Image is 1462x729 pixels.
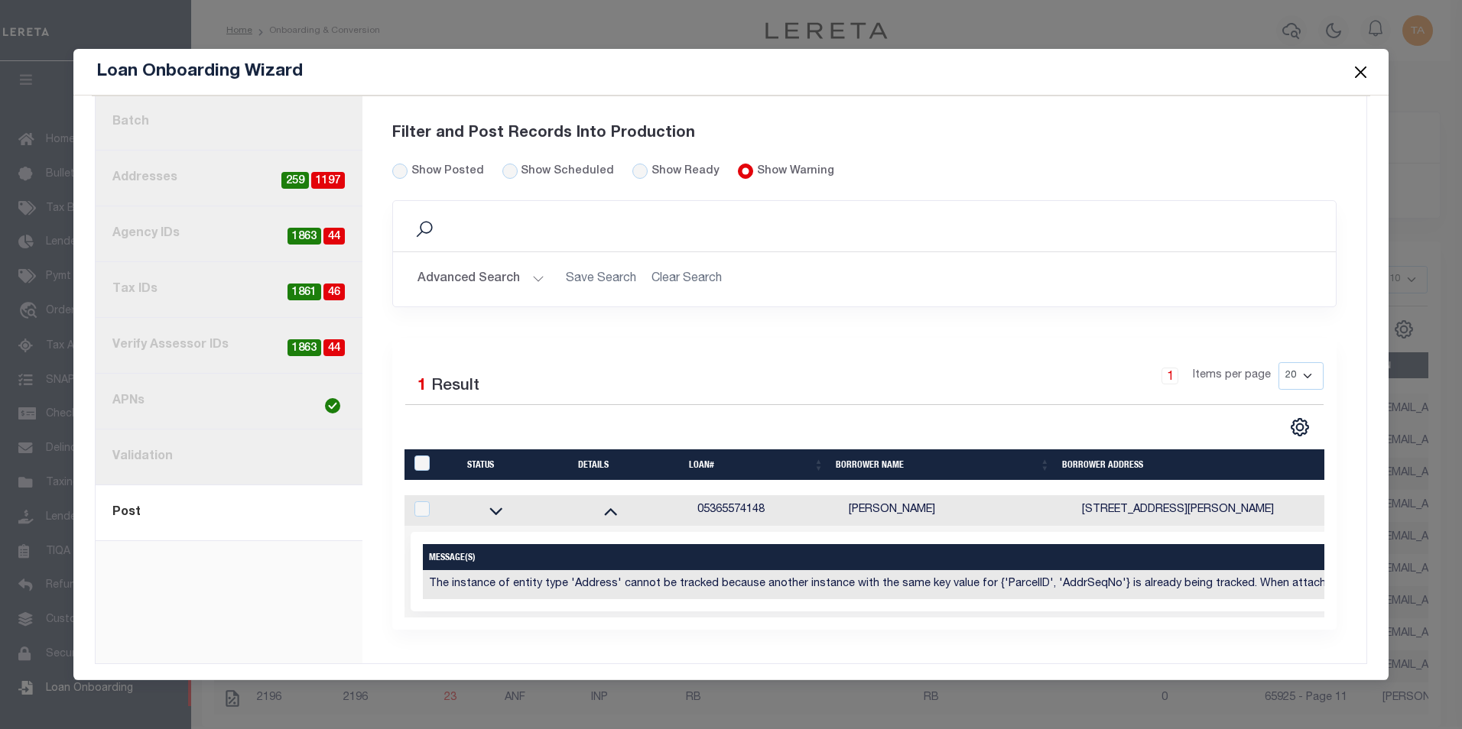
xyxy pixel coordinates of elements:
label: Show Scheduled [521,164,614,180]
span: 1 [417,378,427,394]
a: Verify Assessor IDs441863 [96,318,362,374]
span: 1197 [311,172,345,190]
span: 259 [281,172,309,190]
td: [STREET_ADDRESS][PERSON_NAME] [1076,495,1460,526]
span: 44 [323,228,345,245]
span: 46 [323,283,345,301]
span: Items per page [1193,368,1271,384]
a: Post [96,485,362,541]
label: Show Ready [651,164,720,180]
a: Tax IDs461861 [96,262,362,318]
a: APNs [96,374,362,429]
div: Filter and Post Records Into Production [392,104,1337,164]
button: Close [1350,62,1370,82]
label: Show Posted [411,164,484,180]
th: Status [461,449,572,480]
img: check-icon-green.svg [325,398,340,413]
a: Validation [96,429,362,485]
th: Borrower Name: activate to sort column ascending [830,449,1056,480]
a: Batch [96,95,362,151]
th: Borrower Address: activate to sort column ascending [1056,449,1429,480]
button: Advanced Search [417,264,544,294]
a: Addresses1197259 [96,151,362,206]
span: 1861 [288,283,321,301]
span: 1863 [288,339,321,357]
label: Result [431,374,479,399]
h5: Loan Onboarding Wizard [96,61,303,83]
td: 05365574148 [691,495,843,526]
span: 1863 [288,228,321,245]
th: Loan#: activate to sort column ascending [683,449,830,480]
th: LoanPrepID [404,449,461,480]
a: 1 [1161,368,1178,384]
span: 44 [323,339,345,357]
a: Agency IDs441863 [96,206,362,262]
label: Show Warning [757,164,834,180]
td: [PERSON_NAME] [843,495,1076,526]
th: Details [572,449,683,480]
